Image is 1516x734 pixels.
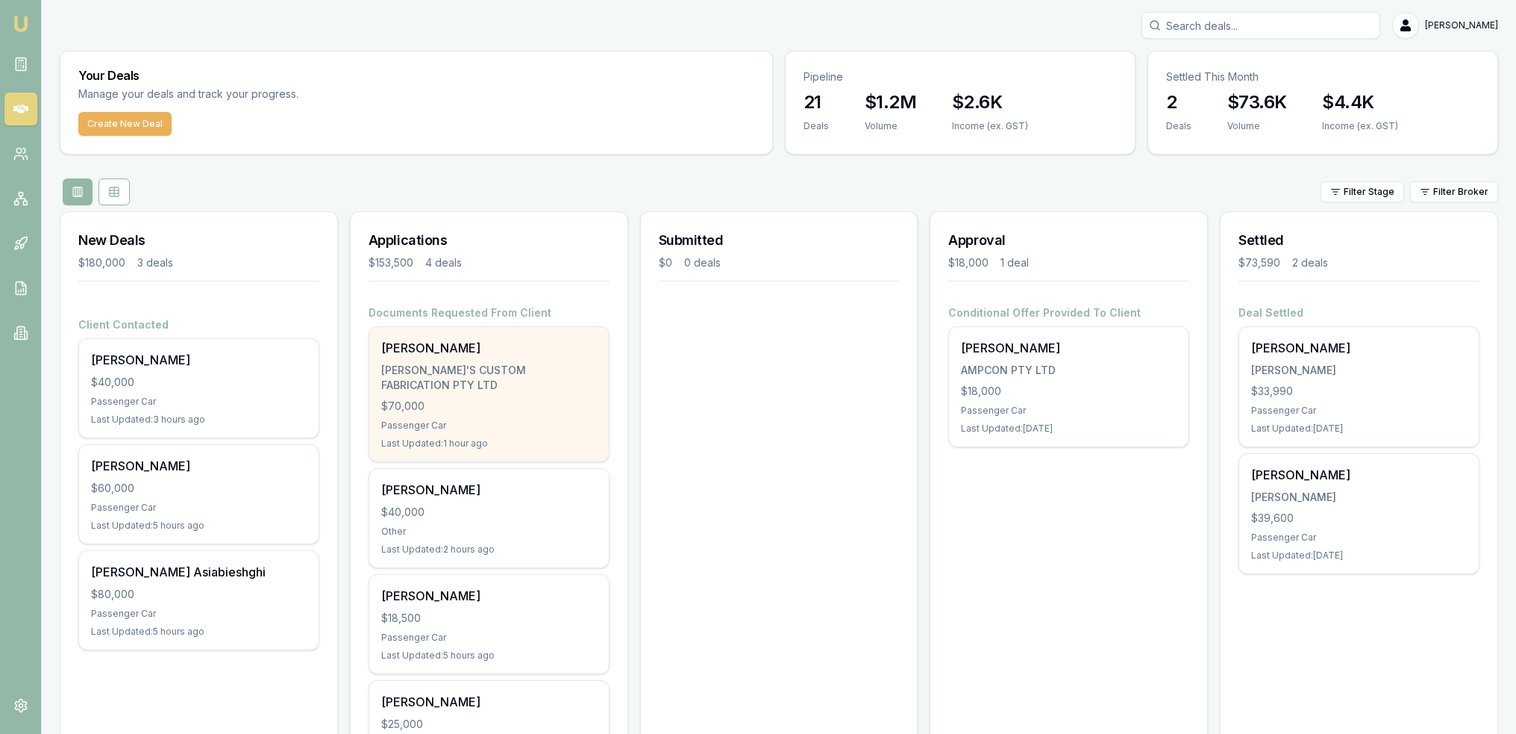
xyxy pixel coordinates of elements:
div: [PERSON_NAME] [91,457,307,475]
div: $60,000 [91,481,307,496]
div: Passenger Car [91,608,307,620]
div: Last Updated: [DATE] [1251,423,1467,435]
div: Last Updated: [DATE] [1251,550,1467,562]
div: $25,000 [381,717,597,732]
h3: 21 [804,90,829,114]
h3: $73.6K [1227,90,1286,114]
div: $39,600 [1251,511,1467,526]
div: Passenger Car [961,405,1177,417]
div: [PERSON_NAME] [961,339,1177,357]
div: $153,500 [369,255,413,270]
div: 3 deals [137,255,173,270]
div: $18,000 [948,255,989,270]
div: Volume [1227,120,1286,132]
div: [PERSON_NAME] [381,693,597,711]
div: Last Updated: [DATE] [961,423,1177,435]
div: [PERSON_NAME] [1251,466,1467,484]
h3: Applications [369,230,610,251]
div: Passenger Car [91,396,307,408]
div: 2 deals [1292,255,1328,270]
h3: $4.4K [1322,90,1398,114]
div: [PERSON_NAME] [381,587,597,605]
button: Create New Deal [78,112,172,136]
div: Last Updated: 5 hours ago [381,650,597,662]
button: Filter Broker [1410,181,1498,202]
div: $70,000 [381,399,597,414]
h3: $2.6K [952,90,1028,114]
h3: Settled [1238,230,1479,251]
img: emu-icon-u.png [12,15,30,33]
div: Deals [804,120,829,132]
div: Passenger Car [381,420,597,432]
div: $0 [659,255,672,270]
h4: Deal Settled [1238,305,1479,320]
div: [PERSON_NAME] [381,481,597,499]
div: Last Updated: 2 hours ago [381,544,597,556]
h3: Submitted [659,230,900,251]
div: Last Updated: 5 hours ago [91,520,307,532]
div: 1 deal [1000,255,1029,270]
p: Pipeline [804,69,1117,84]
h4: Client Contacted [78,317,319,332]
button: Filter Stage [1321,181,1404,202]
div: $18,500 [381,611,597,626]
h4: Conditional Offer Provided To Client [948,305,1189,320]
div: Volume [865,120,916,132]
div: $180,000 [78,255,125,270]
div: $80,000 [91,587,307,602]
div: AMPCON PTY LTD [961,363,1177,378]
div: [PERSON_NAME] [381,339,597,357]
h3: 2 [1166,90,1191,114]
div: Passenger Car [1251,532,1467,544]
h3: New Deals [78,230,319,251]
div: 4 deals [425,255,462,270]
div: $40,000 [91,375,307,390]
div: $73,590 [1238,255,1280,270]
h3: Your Deals [78,69,754,81]
div: Income (ex. GST) [1322,120,1398,132]
input: Search deals [1141,12,1380,39]
div: Last Updated: 1 hour ago [381,438,597,450]
div: [PERSON_NAME] [1251,490,1467,505]
div: Other [381,526,597,538]
div: Deals [1166,120,1191,132]
span: Filter Broker [1433,186,1488,198]
div: [PERSON_NAME] [91,351,307,369]
h3: $1.2M [865,90,916,114]
p: Settled This Month [1166,69,1479,84]
div: $40,000 [381,505,597,520]
h3: Approval [948,230,1189,251]
div: [PERSON_NAME] Asiabieshghi [91,563,307,581]
div: Passenger Car [91,502,307,514]
div: Income (ex. GST) [952,120,1028,132]
span: [PERSON_NAME] [1425,19,1498,31]
div: $33,990 [1251,384,1467,399]
span: Filter Stage [1344,186,1394,198]
h4: Documents Requested From Client [369,305,610,320]
div: $18,000 [961,384,1177,399]
div: Passenger Car [381,632,597,644]
p: Manage your deals and track your progress. [78,86,460,103]
div: [PERSON_NAME]'S CUSTOM FABRICATION PTY LTD [381,363,597,393]
div: [PERSON_NAME] [1251,339,1467,357]
div: Last Updated: 5 hours ago [91,626,307,638]
div: 0 deals [684,255,721,270]
div: Last Updated: 3 hours ago [91,414,307,426]
div: [PERSON_NAME] [1251,363,1467,378]
div: Passenger Car [1251,405,1467,417]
